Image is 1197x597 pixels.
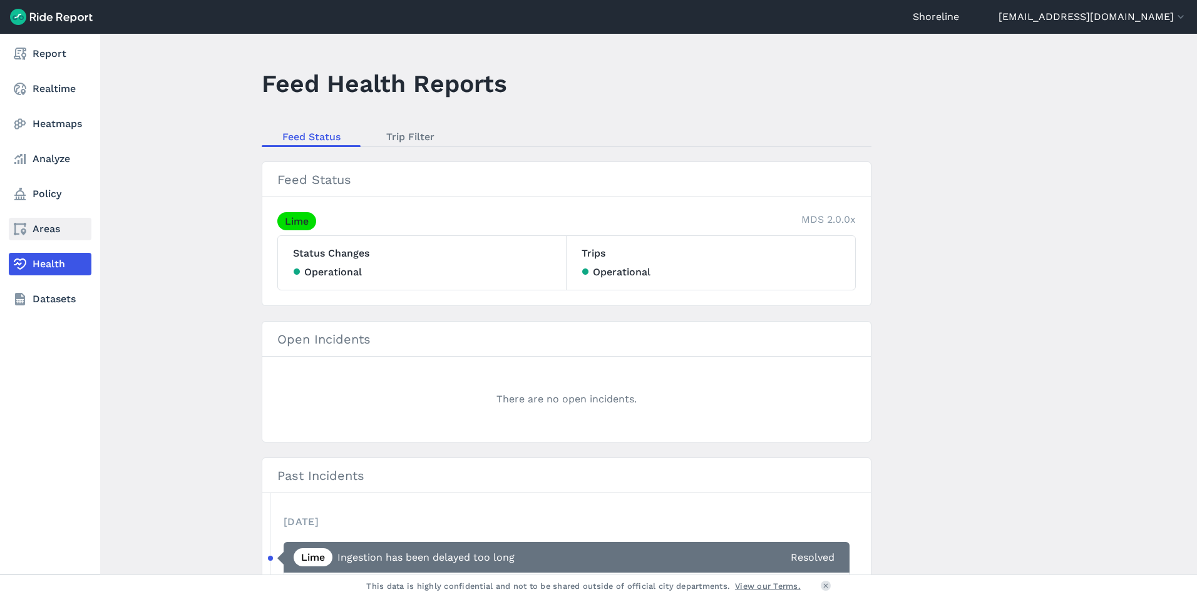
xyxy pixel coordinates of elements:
[278,236,567,290] div: Status Changes
[9,78,91,100] a: Realtime
[10,9,93,25] img: Ride Report
[262,322,871,357] h2: Open Incidents
[999,9,1187,24] button: [EMAIL_ADDRESS][DOMAIN_NAME]
[9,218,91,240] a: Areas
[9,183,91,205] a: Policy
[262,162,871,197] h2: Feed Status
[9,113,91,135] a: Heatmaps
[567,236,855,290] div: Trips
[262,127,361,146] a: Feed Status
[913,9,959,24] a: Shoreline
[9,253,91,275] a: Health
[791,550,835,565] span: Resolved
[293,265,551,280] div: Operational
[277,508,856,536] li: [DATE]
[294,548,332,566] a: Lime
[9,43,91,65] a: Report
[801,212,856,230] div: MDS 2.0.0x
[735,580,801,592] a: View our Terms.
[9,288,91,310] a: Datasets
[262,66,507,101] h1: Feed Health Reports
[262,458,871,493] h2: Past Incidents
[582,265,840,280] div: Operational
[277,212,316,230] a: Lime
[9,148,91,170] a: Analyze
[277,372,856,427] div: There are no open incidents.
[361,127,460,146] a: Trip Filter
[337,550,515,565] h3: Ingestion has been delayed too long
